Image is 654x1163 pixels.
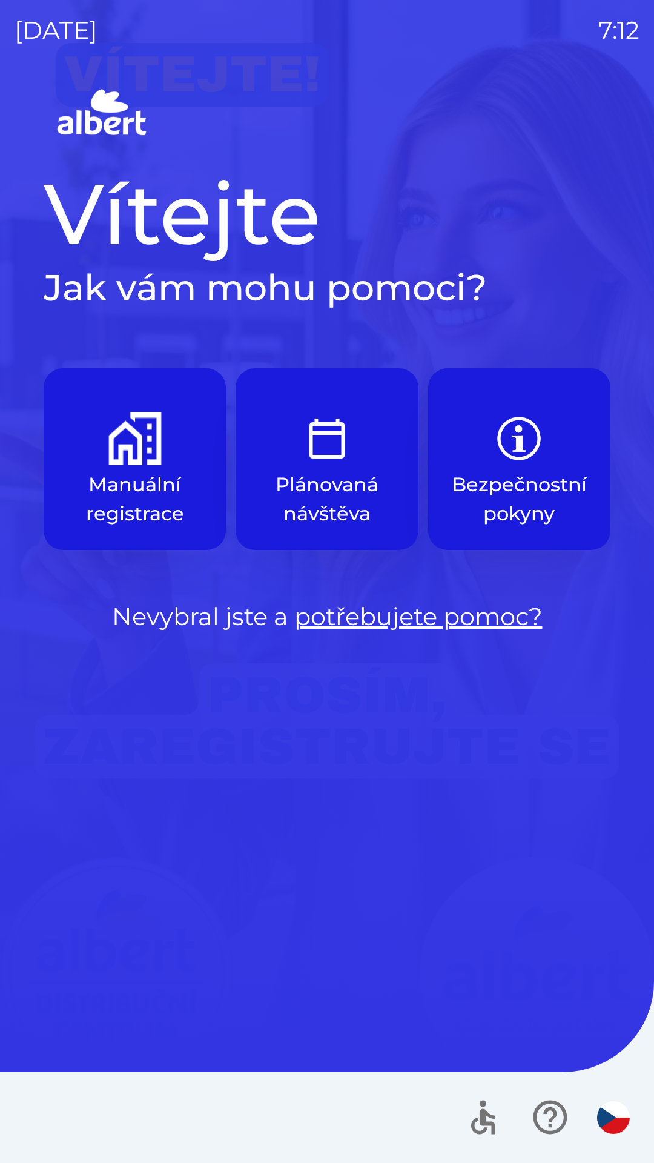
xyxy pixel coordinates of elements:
[44,598,610,635] p: Nevybral jste a
[15,12,97,48] p: [DATE]
[597,1101,630,1134] img: cs flag
[44,368,226,550] button: Manuální registrace
[108,412,162,465] img: d73f94ca-8ab6-4a86-aa04-b3561b69ae4e.png
[452,470,587,528] p: Bezpečnostní pokyny
[236,368,418,550] button: Plánovaná návštěva
[428,368,610,550] button: Bezpečnostní pokyny
[294,601,543,631] a: potřebujete pomoc?
[598,12,639,48] p: 7:12
[44,265,610,310] h2: Jak vám mohu pomoci?
[44,162,610,265] h1: Vítejte
[73,470,197,528] p: Manuální registrace
[300,412,354,465] img: e9efe3d3-6003-445a-8475-3fd9a2e5368f.png
[44,85,610,143] img: Logo
[265,470,389,528] p: Plánovaná návštěva
[492,412,546,465] img: b85e123a-dd5f-4e82-bd26-90b222bbbbcf.png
